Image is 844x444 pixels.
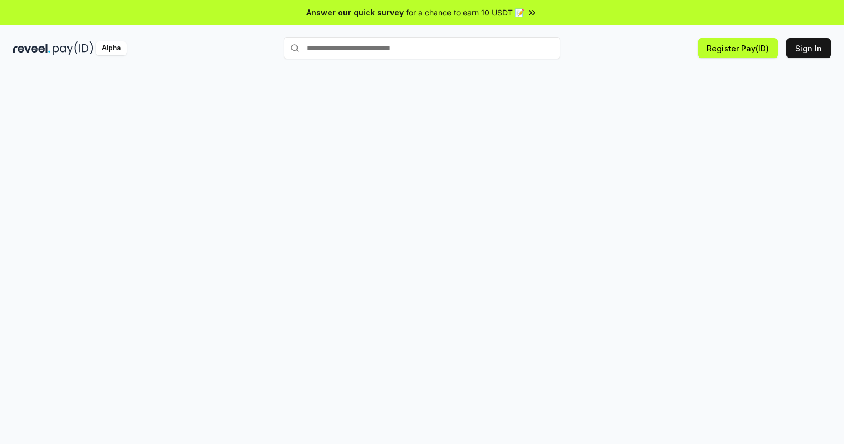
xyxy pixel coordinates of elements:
[406,7,524,18] span: for a chance to earn 10 USDT 📝
[786,38,831,58] button: Sign In
[53,41,93,55] img: pay_id
[306,7,404,18] span: Answer our quick survey
[698,38,778,58] button: Register Pay(ID)
[13,41,50,55] img: reveel_dark
[96,41,127,55] div: Alpha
